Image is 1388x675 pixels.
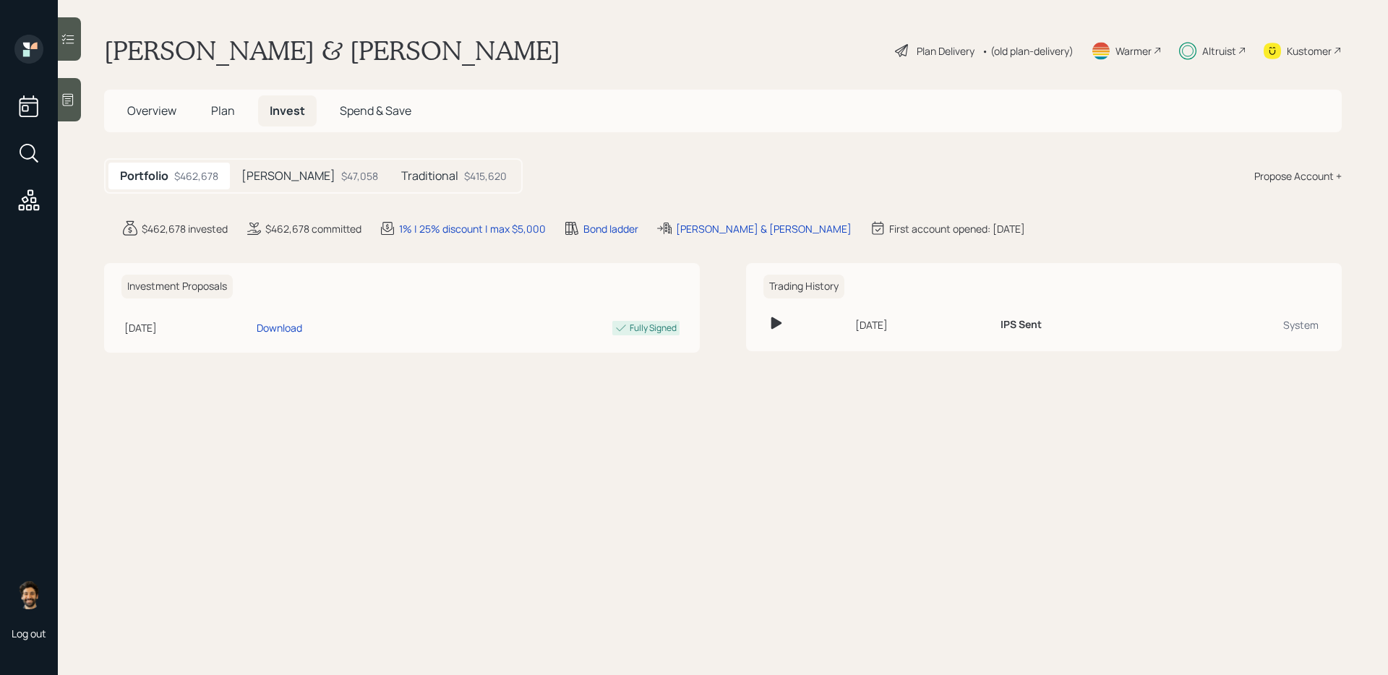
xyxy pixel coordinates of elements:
[917,43,974,59] div: Plan Delivery
[399,221,546,236] div: 1% | 25% discount | max $5,000
[340,103,411,119] span: Spend & Save
[676,221,852,236] div: [PERSON_NAME] & [PERSON_NAME]
[855,317,989,332] div: [DATE]
[630,322,677,335] div: Fully Signed
[1001,319,1042,331] h6: IPS Sent
[1254,168,1342,184] div: Propose Account +
[270,103,305,119] span: Invest
[1175,317,1319,332] div: System
[341,168,378,184] div: $47,058
[763,275,844,298] h6: Trading History
[1202,43,1236,59] div: Altruist
[464,168,507,184] div: $415,620
[121,275,233,298] h6: Investment Proposals
[241,169,335,183] h5: [PERSON_NAME]
[14,580,43,609] img: eric-schwartz-headshot.png
[127,103,176,119] span: Overview
[211,103,235,119] span: Plan
[401,169,458,183] h5: Traditional
[583,221,638,236] div: Bond ladder
[257,320,302,335] div: Download
[124,320,251,335] div: [DATE]
[265,221,361,236] div: $462,678 committed
[1287,43,1332,59] div: Kustomer
[174,168,218,184] div: $462,678
[104,35,560,66] h1: [PERSON_NAME] & [PERSON_NAME]
[120,169,168,183] h5: Portfolio
[889,221,1025,236] div: First account opened: [DATE]
[142,221,228,236] div: $462,678 invested
[982,43,1074,59] div: • (old plan-delivery)
[12,627,46,640] div: Log out
[1115,43,1152,59] div: Warmer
